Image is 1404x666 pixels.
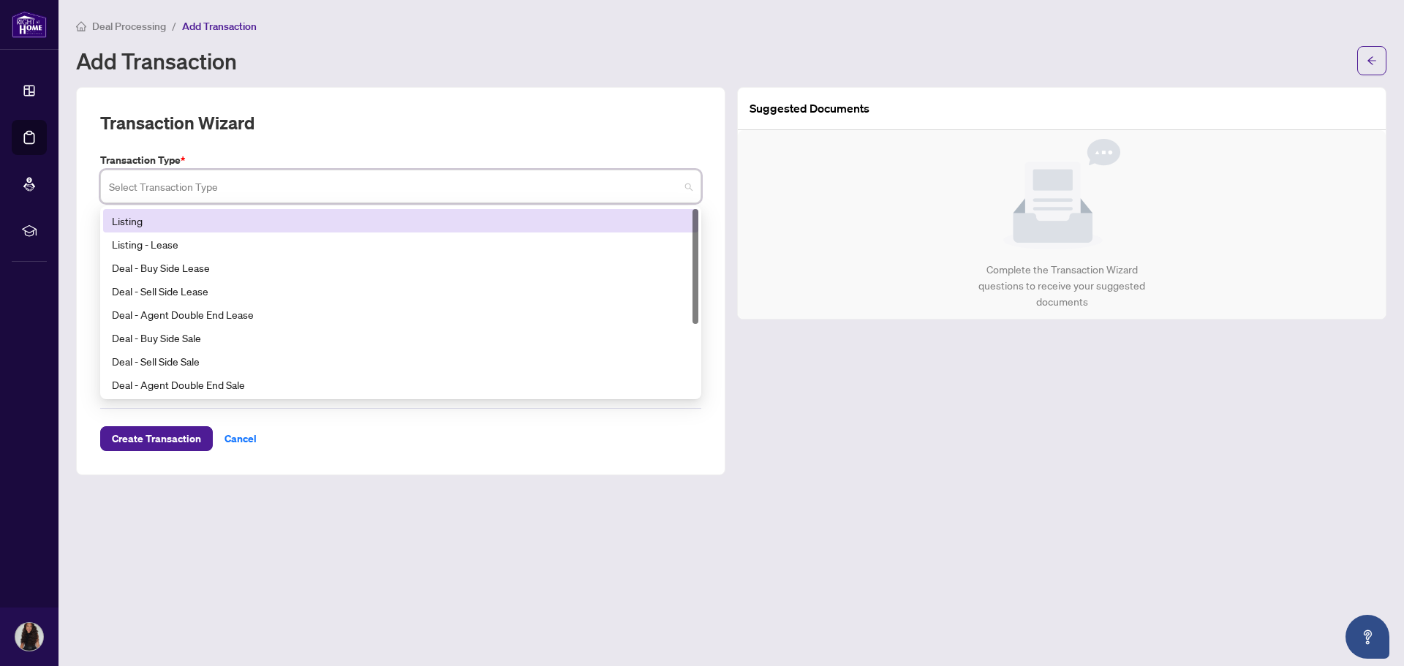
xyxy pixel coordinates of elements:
[76,49,237,72] h1: Add Transaction
[1003,139,1120,250] img: Null State Icon
[112,353,690,369] div: Deal - Sell Side Sale
[963,262,1161,310] div: Complete the Transaction Wizard questions to receive your suggested documents
[112,330,690,346] div: Deal - Buy Side Sale
[112,306,690,322] div: Deal - Agent Double End Lease
[112,213,690,229] div: Listing
[112,283,690,299] div: Deal - Sell Side Lease
[112,376,690,393] div: Deal - Agent Double End Sale
[112,427,201,450] span: Create Transaction
[103,349,698,373] div: Deal - Sell Side Sale
[112,260,690,276] div: Deal - Buy Side Lease
[182,20,257,33] span: Add Transaction
[224,427,257,450] span: Cancel
[750,99,869,118] article: Suggested Documents
[103,303,698,326] div: Deal - Agent Double End Lease
[100,426,213,451] button: Create Transaction
[1367,56,1377,66] span: arrow-left
[15,623,43,651] img: Profile Icon
[103,232,698,256] div: Listing - Lease
[1345,615,1389,659] button: Open asap
[12,11,47,38] img: logo
[100,152,701,168] label: Transaction Type
[100,111,254,135] h2: Transaction Wizard
[213,426,268,451] button: Cancel
[103,279,698,303] div: Deal - Sell Side Lease
[172,18,176,34] li: /
[92,20,166,33] span: Deal Processing
[103,256,698,279] div: Deal - Buy Side Lease
[103,326,698,349] div: Deal - Buy Side Sale
[76,21,86,31] span: home
[103,209,698,232] div: Listing
[112,236,690,252] div: Listing - Lease
[103,373,698,396] div: Deal - Agent Double End Sale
